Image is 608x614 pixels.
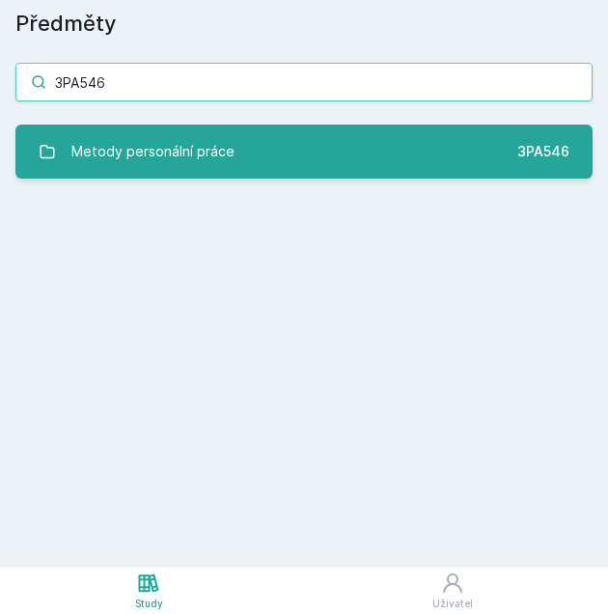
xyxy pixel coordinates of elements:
div: Uživatel [432,597,473,611]
div: Study [135,597,163,611]
div: Metody personální práce [71,132,235,171]
input: Název nebo ident předmětu… [15,63,593,101]
a: Metody personální práce 3PA546 [15,125,593,179]
h1: Předměty [15,8,593,40]
div: 3PA546 [517,142,569,161]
